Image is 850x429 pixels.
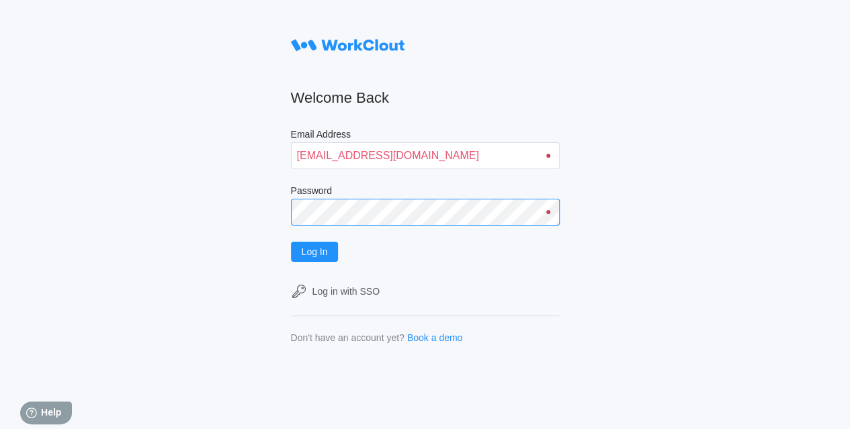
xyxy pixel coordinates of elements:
[291,129,560,142] label: Email Address
[291,185,560,199] label: Password
[407,332,463,343] a: Book a demo
[291,332,405,343] div: Don't have an account yet?
[291,242,339,262] button: Log In
[302,247,328,256] span: Log In
[291,283,560,299] a: Log in with SSO
[291,89,560,107] h2: Welcome Back
[291,142,560,169] input: Enter your email
[312,286,380,297] div: Log in with SSO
